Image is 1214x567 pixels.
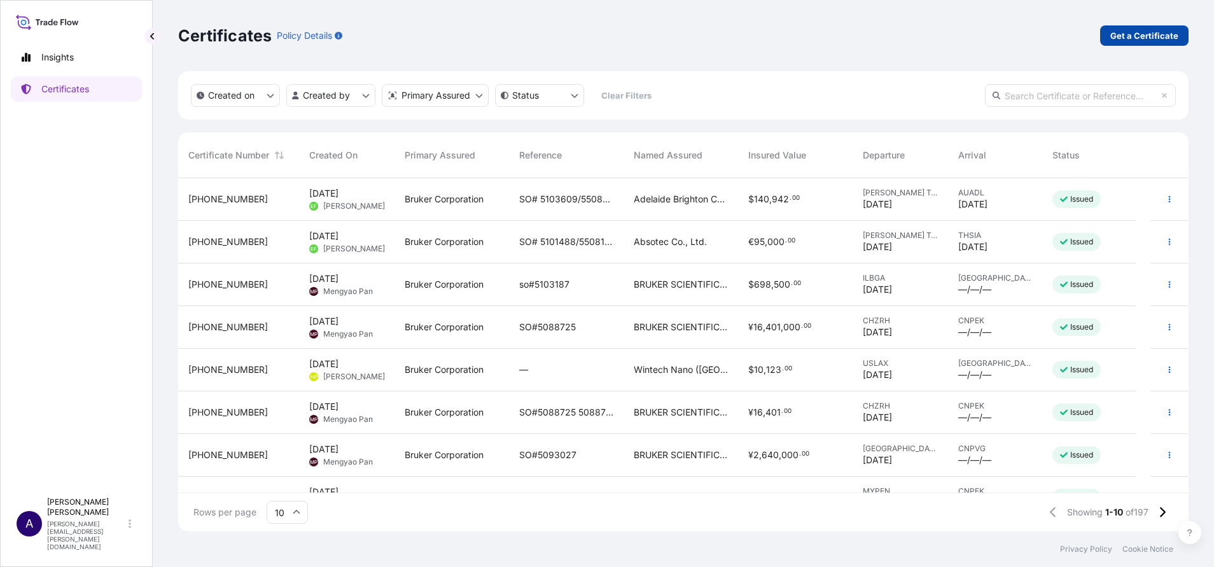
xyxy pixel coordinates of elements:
span: MP [310,285,317,298]
span: Bruker Corporation [405,363,484,376]
span: $ [748,195,754,204]
p: Issued [1070,279,1094,290]
span: 123 [766,365,781,374]
span: Reference [519,149,562,162]
span: , [763,323,765,332]
span: A [25,517,33,530]
p: Status [512,89,539,102]
a: Cookie Notice [1122,544,1173,554]
span: , [765,237,767,246]
span: , [763,408,765,417]
span: ¥ [748,451,753,459]
span: 942 [772,195,789,204]
span: [DATE] [309,358,338,370]
span: 10 [754,365,764,374]
span: 16 [753,408,763,417]
span: CNPVG [958,444,1032,454]
span: [DATE] [863,241,892,253]
span: Mengyao Pan [323,414,373,424]
span: Bruker Corporation [405,235,484,248]
a: Insights [11,45,142,70]
span: BRUKER SCIENTIFIC INSTRUMENTS HONG KONG CO. LIMITED [634,321,728,333]
span: [DATE] [958,198,987,211]
span: [PHONE_NUMBER] [188,363,268,376]
span: 000 [781,451,799,459]
span: , [781,323,783,332]
span: —/—/— [958,326,991,339]
span: BRUKER SCIENTIFIC INSTRUMENTS HONG KONG CO. LIMITED [634,278,728,291]
p: [PERSON_NAME] [PERSON_NAME] [47,497,126,517]
span: 000 [767,237,785,246]
span: . [781,409,783,414]
span: 00 [792,196,800,200]
a: Privacy Policy [1060,544,1112,554]
p: [PERSON_NAME][EMAIL_ADDRESS][PERSON_NAME][DOMAIN_NAME] [47,520,126,550]
span: Departure [863,149,905,162]
span: . [791,281,793,286]
a: Get a Certificate [1100,25,1189,46]
span: Mengyao Pan [323,329,373,339]
span: € [748,237,754,246]
span: ¥ [748,323,753,332]
span: [DATE] [863,198,892,211]
span: [DATE] [863,411,892,424]
span: 640 [762,451,779,459]
span: [GEOGRAPHIC_DATA] [863,444,938,454]
a: Certificates [11,76,142,102]
span: —/—/— [958,454,991,466]
span: [GEOGRAPHIC_DATA] [958,358,1032,368]
span: 1-10 [1105,506,1123,519]
span: Bruker Corporation [405,321,484,333]
span: , [769,195,772,204]
span: [PHONE_NUMBER] [188,235,268,248]
button: createdBy Filter options [286,84,375,107]
p: Certificates [41,83,89,95]
button: Sort [272,148,287,163]
span: [PHONE_NUMBER] [188,278,268,291]
span: Absotec Co., Ltd. [634,235,707,248]
span: , [764,365,766,374]
span: [PERSON_NAME] Town [863,230,938,241]
span: Showing [1067,506,1103,519]
span: EF [310,200,317,213]
span: [DATE] [863,368,892,381]
span: AUADL [958,188,1032,198]
span: Insured Value [748,149,806,162]
span: CHZRH [863,401,938,411]
span: [DATE] [863,326,892,339]
span: [DATE] [863,454,892,466]
span: USLAX [863,358,938,368]
span: 500 [774,280,790,289]
span: [GEOGRAPHIC_DATA] [958,273,1032,283]
span: ILBGA [863,273,938,283]
span: SO#5088725 5088727 [519,406,613,419]
span: so#5093750 [519,491,573,504]
span: 401 [765,323,781,332]
span: . [790,196,792,200]
span: 00 [784,409,792,414]
span: [PHONE_NUMBER] [188,193,268,206]
span: Certificate Number [188,149,269,162]
span: [DATE] [309,400,338,413]
p: Created on [208,89,255,102]
span: CNPEK [958,486,1032,496]
span: 698 [754,280,771,289]
span: —/—/— [958,368,991,381]
span: 95 [754,237,765,246]
span: [PERSON_NAME] [323,244,385,254]
span: [DATE] [309,230,338,242]
span: [DATE] [309,443,338,456]
p: Issued [1070,194,1094,204]
p: Issued [1070,365,1094,375]
span: 2 [753,451,759,459]
span: [DATE] [309,315,338,328]
span: of 197 [1126,506,1148,519]
p: Certificates [178,25,272,46]
span: — [519,363,528,376]
span: Arrival [958,149,986,162]
span: CNPEK [958,401,1032,411]
span: MYPEN [863,486,938,496]
span: Created On [309,149,358,162]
